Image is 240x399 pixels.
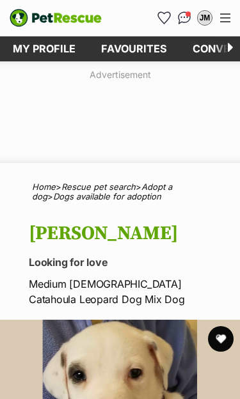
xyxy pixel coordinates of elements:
iframe: Advertisement [18,86,223,150]
a: Adopt a dog [32,182,172,201]
a: PetRescue [10,9,102,27]
p: Medium [DEMOGRAPHIC_DATA] Catahoula Leopard Dog Mix Dog [29,276,224,307]
a: Conversations [174,8,195,28]
a: Home [32,182,56,192]
button: My account [195,8,215,28]
img: chat-41dd97257d64d25036548639549fe6c8038ab92f7586957e7f3b1b290dea8141.svg [178,12,191,24]
a: Dogs available for adoption [53,191,161,201]
button: Menu [215,8,236,27]
p: Looking for love [29,253,224,271]
h1: [PERSON_NAME] [29,221,224,247]
a: Rescue pet search [61,182,136,192]
ul: Account quick links [154,8,215,28]
a: Favourites [154,8,174,28]
img: logo-e224e6f780fb5917bec1dbf3a21bbac754714ae5b6737aabdf751b685950b380.svg [10,9,102,27]
a: Favourites [88,36,180,61]
button: favourite [208,326,234,352]
div: JM [198,12,211,24]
